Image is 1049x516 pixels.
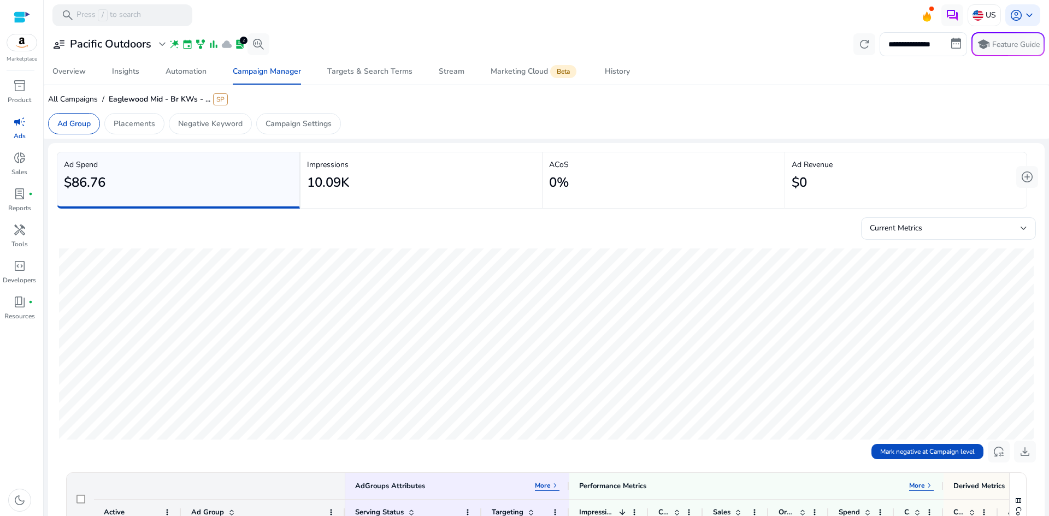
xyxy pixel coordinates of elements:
[64,175,105,191] h2: $86.76
[61,9,74,22] span: search
[1014,441,1036,462] button: download
[13,223,26,236] span: handyman
[48,94,98,104] span: All Campaigns
[13,115,26,128] span: campaign
[977,38,990,51] span: school
[992,445,1005,458] span: reset_settings
[1016,166,1038,188] button: add_circle
[247,33,269,55] button: search_insights
[491,67,579,76] div: Marketing Cloud
[551,481,559,490] span: keyboard_arrow_right
[13,187,26,200] span: lab_profile
[234,39,245,50] span: lab_profile
[439,68,464,75] div: Stream
[7,55,37,63] p: Marketplace
[11,167,27,177] p: Sales
[28,300,33,304] span: fiber_manual_record
[8,203,31,213] p: Reports
[549,175,569,191] h2: 0%
[98,94,109,104] span: /
[853,33,875,55] button: refresh
[266,118,332,129] p: Campaign Settings
[13,151,26,164] span: donut_small
[925,481,934,490] span: keyboard_arrow_right
[549,159,778,170] p: ACoS
[992,39,1040,50] p: Feature Guide
[1021,170,1034,183] span: add_circle
[70,38,151,51] h3: Pacific Outdoors
[307,159,536,170] p: Impressions
[535,481,551,490] p: More
[973,10,983,21] img: us.svg
[327,68,412,75] div: Targets & Search Terms
[112,68,139,75] div: Insights
[98,9,108,21] span: /
[880,447,975,456] span: Mark negative at Campaign level
[52,68,86,75] div: Overview
[1023,9,1036,22] span: keyboard_arrow_down
[986,5,996,25] p: US
[3,275,36,285] p: Developers
[355,481,425,491] div: AdGroups Attributes
[64,159,293,170] p: Ad Spend
[169,39,180,50] span: wand_stars
[252,38,265,51] span: search_insights
[870,223,922,233] span: Current Metrics
[550,65,576,78] span: Beta
[605,68,630,75] div: History
[792,159,1021,170] p: Ad Revenue
[988,441,1010,462] button: reset_settings
[909,481,925,490] p: More
[858,38,871,51] span: refresh
[953,481,1005,491] div: Derived Metrics
[11,239,28,249] p: Tools
[114,118,155,129] p: Placements
[166,68,207,75] div: Automation
[233,68,301,75] div: Campaign Manager
[208,39,219,50] span: bar_chart
[221,39,232,50] span: cloud
[1018,445,1032,458] span: download
[178,118,243,129] p: Negative Keyword
[13,494,26,507] span: dark_mode
[13,295,26,309] span: book_4
[13,259,26,272] span: code_blocks
[4,311,35,321] p: Resources
[871,444,983,459] button: Mark negative at Campaign level
[57,118,91,129] p: Ad Group
[240,37,247,44] div: 2
[13,79,26,92] span: inventory_2
[971,32,1045,56] button: schoolFeature Guide
[1010,9,1023,22] span: account_circle
[28,192,33,196] span: fiber_manual_record
[156,38,169,51] span: expand_more
[14,131,26,141] p: Ads
[52,38,66,51] span: user_attributes
[76,9,141,21] p: Press to search
[195,39,206,50] span: family_history
[792,175,807,191] h2: $0
[7,34,37,51] img: amazon.svg
[8,95,31,105] p: Product
[182,39,193,50] span: event
[579,481,646,491] div: Performance Metrics
[307,175,349,191] h2: 10.09K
